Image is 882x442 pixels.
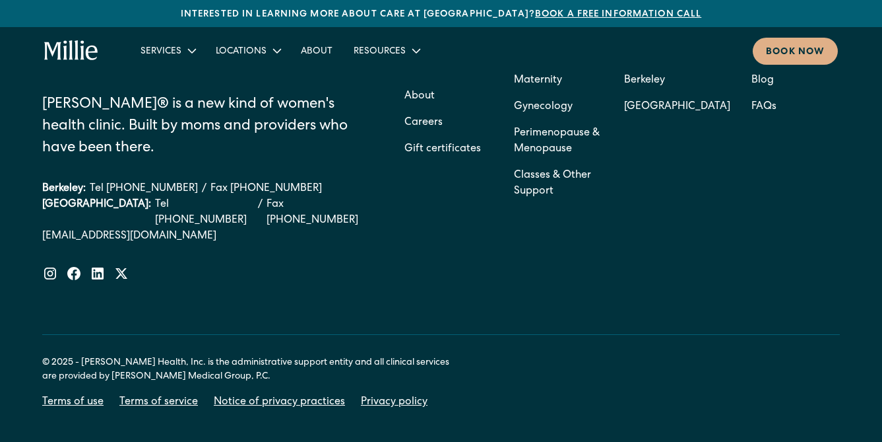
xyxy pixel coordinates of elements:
[258,197,263,229] div: /
[404,110,443,136] a: Careers
[44,40,98,61] a: home
[361,394,427,410] a: Privacy policy
[90,181,198,197] a: Tel [PHONE_NUMBER]
[514,67,562,94] a: Maternity
[343,40,429,61] div: Resources
[42,94,353,160] div: [PERSON_NAME]® is a new kind of women's health clinic. Built by moms and providers who have been ...
[130,40,205,61] div: Services
[354,45,406,59] div: Resources
[624,94,730,120] a: [GEOGRAPHIC_DATA]
[751,94,776,120] a: FAQs
[404,136,481,163] a: Gift certificates
[624,67,730,94] a: Berkeley
[141,45,181,59] div: Services
[514,163,602,205] a: Classes & Other Support
[290,40,343,61] a: About
[753,38,838,65] a: Book now
[202,181,206,197] div: /
[766,46,825,59] div: Book now
[205,40,290,61] div: Locations
[42,229,369,244] a: [EMAIL_ADDRESS][DOMAIN_NAME]
[42,181,86,197] div: Berkeley:
[404,83,435,110] a: About
[42,356,464,384] div: © 2025 - [PERSON_NAME] Health, Inc. is the administrative support entity and all clinical service...
[514,94,573,120] a: Gynecology
[119,394,198,410] a: Terms of service
[214,394,345,410] a: Notice of privacy practices
[751,67,774,94] a: Blog
[155,197,254,229] a: Tel [PHONE_NUMBER]
[535,10,701,19] a: Book a free information call
[216,45,267,59] div: Locations
[210,181,322,197] a: Fax [PHONE_NUMBER]
[42,394,104,410] a: Terms of use
[514,120,602,163] a: Perimenopause & Menopause
[42,197,151,229] div: [GEOGRAPHIC_DATA]:
[267,197,369,229] a: Fax [PHONE_NUMBER]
